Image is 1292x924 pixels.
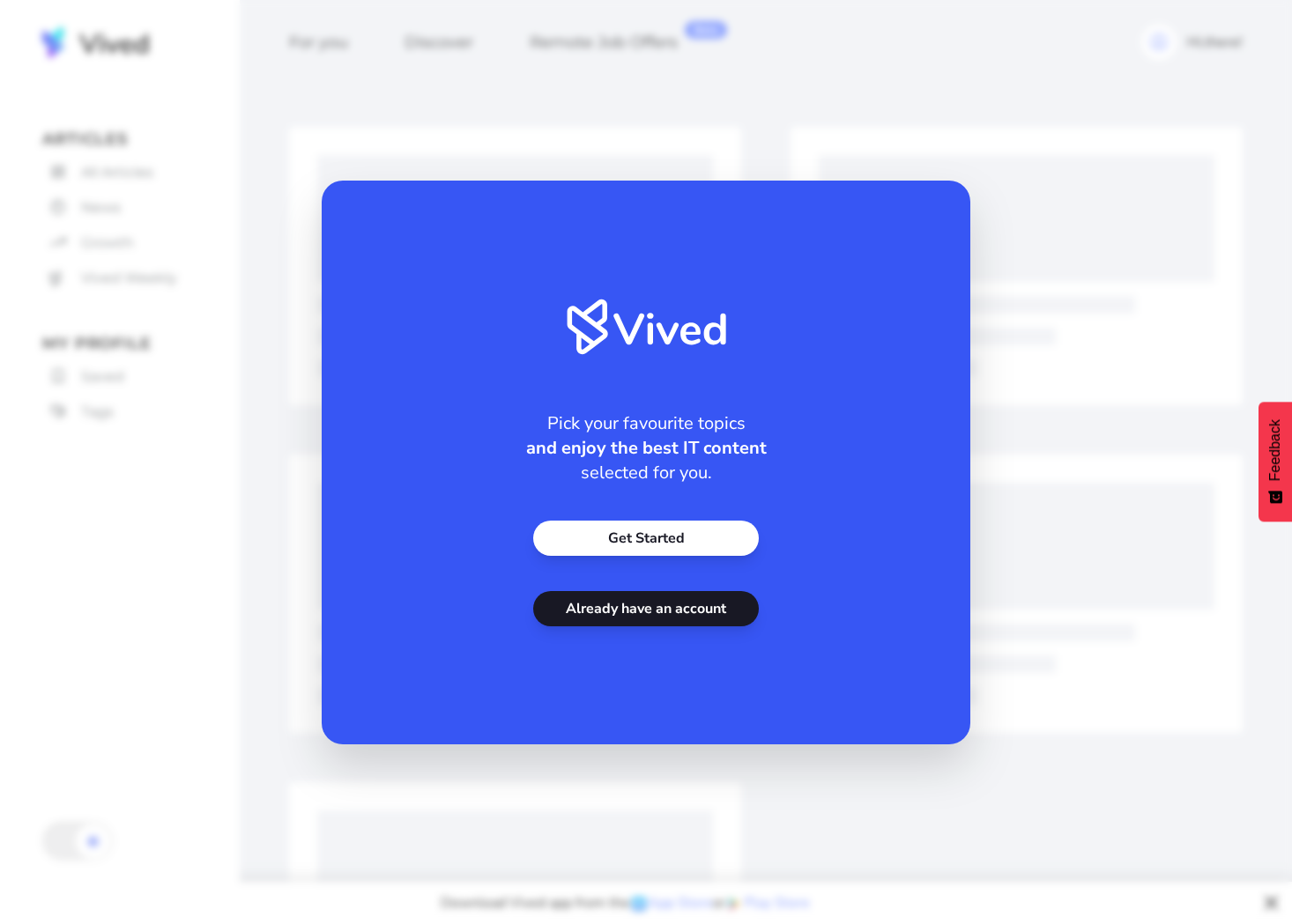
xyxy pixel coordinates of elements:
span: and enjoy the best IT content [526,436,767,460]
a: Already have an account [533,591,759,626]
button: Feedback - Show survey [1259,402,1292,521]
img: Vived [567,299,726,355]
span: selected for you. [581,461,712,484]
span: Get Started [608,528,685,549]
span: Pick your favourite topics [547,411,746,435]
span: Already have an account [566,598,726,619]
a: Get Started [533,521,759,556]
span: Feedback [1267,419,1282,481]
